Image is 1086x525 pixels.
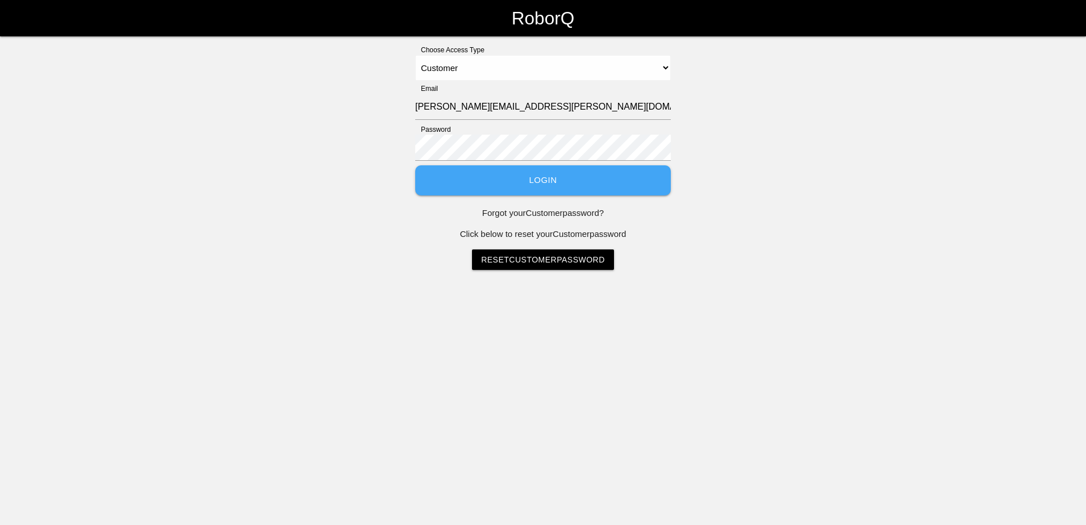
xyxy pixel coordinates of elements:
p: Forgot your Customer password? [415,207,671,220]
button: Login [415,165,671,195]
p: Click below to reset your Customer password [415,228,671,241]
label: Email [415,84,438,94]
label: Choose Access Type [415,45,484,55]
a: ResetCustomerPassword [472,249,614,270]
label: Password [415,124,451,135]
